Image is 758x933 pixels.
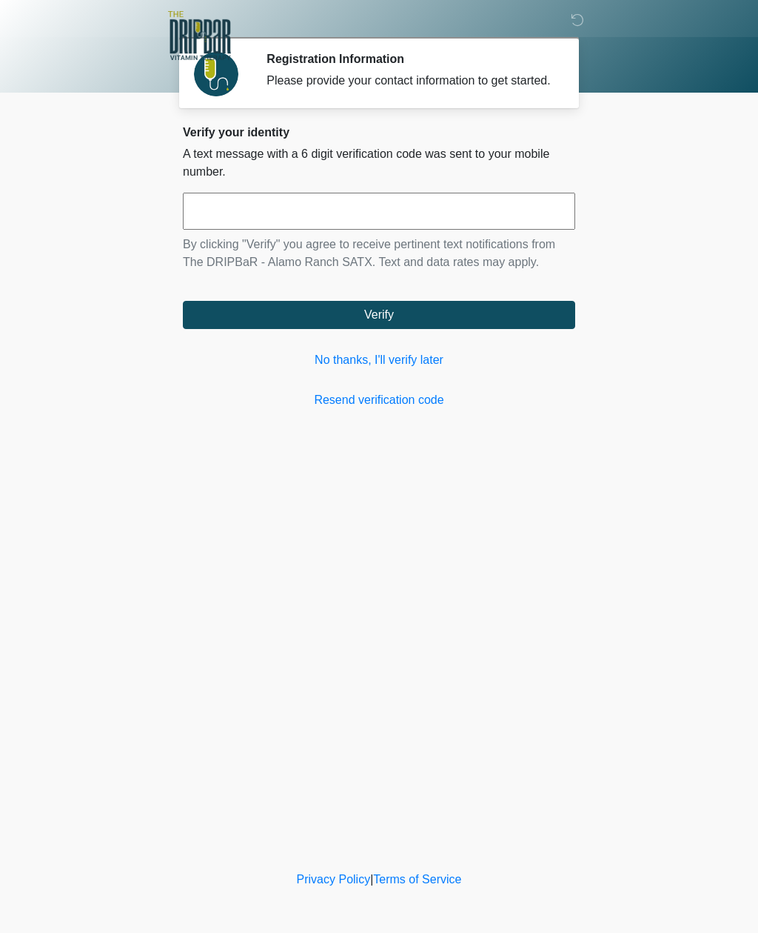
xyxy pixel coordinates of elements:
[183,391,575,409] a: Resend verification code
[183,236,575,271] p: By clicking "Verify" you agree to receive pertinent text notifications from The DRIPBaR - Alamo R...
[373,873,461,886] a: Terms of Service
[183,351,575,369] a: No thanks, I'll verify later
[370,873,373,886] a: |
[183,125,575,139] h2: Verify your identity
[168,11,231,60] img: The DRIPBaR - Alamo Ranch SATX Logo
[194,52,238,96] img: Agent Avatar
[297,873,371,886] a: Privacy Policy
[183,301,575,329] button: Verify
[183,145,575,181] p: A text message with a 6 digit verification code was sent to your mobile number.
[266,72,553,90] div: Please provide your contact information to get started.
